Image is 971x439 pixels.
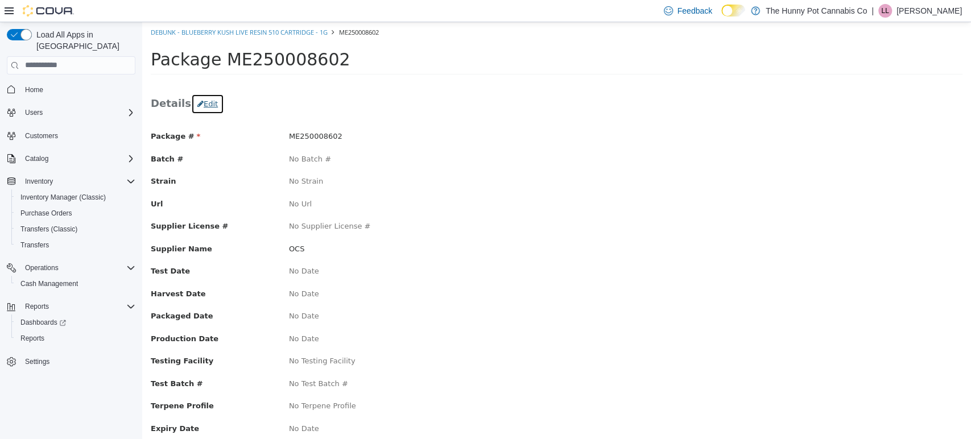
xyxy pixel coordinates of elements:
span: Home [20,82,135,97]
span: Cash Management [16,277,135,291]
span: Home [25,85,43,94]
span: Feedback [677,5,712,16]
img: Cova [23,5,74,16]
button: Edit [49,72,82,92]
a: Dashboards [16,316,71,329]
button: Customers [2,127,140,144]
span: ME250008602 [147,110,200,118]
span: Load All Apps in [GEOGRAPHIC_DATA] [32,29,135,52]
a: Transfers [16,238,53,252]
span: No Date [147,267,177,276]
span: No Date [147,289,177,298]
span: Catalog [20,152,135,165]
span: Purchase Orders [20,209,72,218]
span: Transfers [16,238,135,252]
button: Inventory Manager (Classic) [11,189,140,205]
button: Catalog [20,152,53,165]
nav: Complex example [7,77,135,400]
span: Batch # [9,132,41,141]
a: Cash Management [16,277,82,291]
a: Dashboards [11,314,140,330]
span: No Strain [147,155,181,163]
button: Transfers (Classic) [11,221,140,237]
span: LL [881,4,889,18]
span: No Date [147,245,177,253]
input: Dark Mode [721,5,745,16]
span: Expiry Date [9,402,57,411]
a: Inventory Manager (Classic) [16,190,110,204]
a: Transfers (Classic) [16,222,82,236]
p: The Hunny Pot Cannabis Co [766,4,867,18]
span: Test Batch # [9,357,61,366]
span: Catalog [25,154,48,163]
span: Terpene Profile [9,379,72,388]
span: Transfers (Classic) [20,225,77,234]
span: Users [20,106,135,119]
span: Inventory [20,175,135,188]
button: Inventory [2,173,140,189]
span: Reports [20,334,44,343]
a: DEBUNK - Blueberry Kush Live Resin 510 Cartridge - 1g [9,6,185,14]
span: Url [9,177,20,186]
span: Dark Mode [721,16,722,17]
button: Transfers [11,237,140,253]
span: Transfers (Classic) [16,222,135,236]
span: Testing Facility [9,334,71,343]
span: Users [25,108,43,117]
span: Production Date [9,312,76,321]
button: Users [2,105,140,121]
span: No Date [147,402,177,411]
span: Reports [20,300,135,313]
span: Customers [25,131,58,140]
span: Inventory [25,177,53,186]
span: Supplier Name [9,222,70,231]
a: Purchase Orders [16,206,77,220]
span: No Date [147,312,177,321]
span: Package ME250008602 [9,27,208,47]
span: Reports [16,332,135,345]
button: Operations [2,260,140,276]
button: Reports [11,330,140,346]
span: No Test Batch # [147,357,206,366]
span: Operations [25,263,59,272]
span: Transfers [20,241,49,250]
a: Customers [20,129,63,143]
span: Customers [20,129,135,143]
span: Cash Management [20,279,78,288]
span: Dashboards [20,318,66,327]
span: No Terpene Profile [147,379,214,388]
span: Strain [9,155,34,163]
span: ME250008602 [197,6,237,14]
span: Supplier License # [9,200,86,208]
span: OCS [147,222,163,231]
a: Settings [20,355,54,368]
button: Reports [20,300,53,313]
div: Laura Laskoski [878,4,892,18]
span: Settings [20,354,135,368]
span: Harvest Date [9,267,63,276]
a: Reports [16,332,49,345]
button: Home [2,81,140,98]
span: No Batch # [147,132,189,141]
p: | [871,4,874,18]
span: Reports [25,302,49,311]
span: Operations [20,261,135,275]
span: Inventory Manager (Classic) [16,190,135,204]
button: Purchase Orders [11,205,140,221]
span: Package # [9,110,58,118]
span: No Supplier License # [147,200,229,208]
button: Inventory [20,175,57,188]
p: [PERSON_NAME] [896,4,962,18]
button: Users [20,106,47,119]
button: Cash Management [11,276,140,292]
button: Reports [2,299,140,314]
a: Home [20,83,48,97]
span: Settings [25,357,49,366]
span: Test Date [9,245,48,253]
button: Catalog [2,151,140,167]
span: Packaged Date [9,289,71,298]
span: Inventory Manager (Classic) [20,193,106,202]
button: Operations [20,261,63,275]
span: Purchase Orders [16,206,135,220]
span: Dashboards [16,316,135,329]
